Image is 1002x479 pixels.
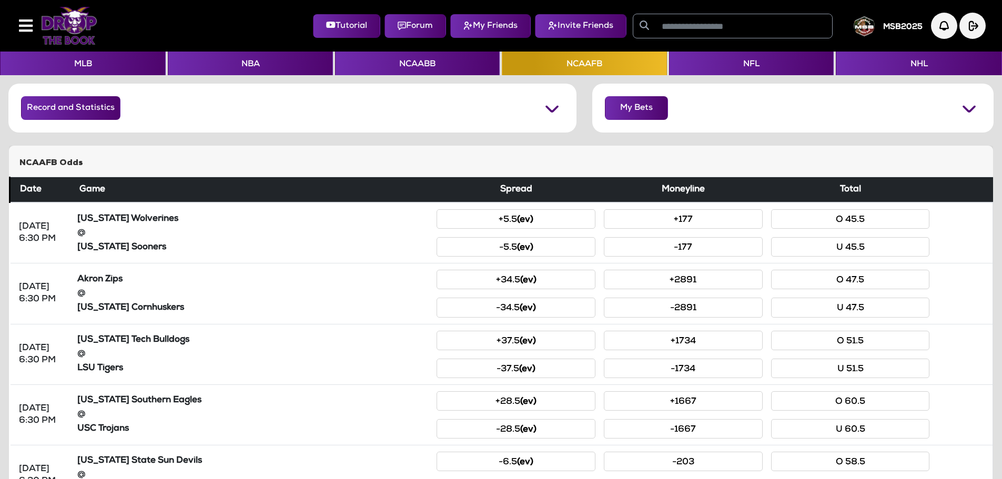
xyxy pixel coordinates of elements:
[535,14,626,38] button: Invite Friends
[437,237,595,257] button: -5.5(ev)
[77,424,129,433] strong: USC Trojans
[767,177,934,203] th: Total
[520,425,537,434] small: (ev)
[437,209,595,229] button: +5.5(ev)
[836,52,1001,75] button: NHL
[19,158,983,168] h5: NCAAFB Odds
[604,237,763,257] button: -177
[77,288,429,300] div: @
[604,298,763,317] button: -2891
[931,13,957,39] img: Notification
[771,331,930,350] button: O 51.5
[604,209,763,229] button: +177
[19,342,65,366] div: [DATE] 6:30 PM
[77,409,429,421] div: @
[604,331,763,350] button: +1734
[77,227,429,239] div: @
[437,419,595,439] button: -28.5(ev)
[771,391,930,411] button: O 60.5
[21,96,120,120] button: Record and Statistics
[519,365,535,374] small: (ev)
[10,177,73,203] th: Date
[520,398,537,406] small: (ev)
[771,359,930,378] button: U 51.5
[517,243,533,252] small: (ev)
[771,298,930,317] button: U 47.5
[19,403,65,427] div: [DATE] 6:30 PM
[73,177,433,203] th: Game
[77,456,202,465] strong: [US_STATE] State Sun Devils
[771,209,930,229] button: O 45.5
[77,243,166,252] strong: [US_STATE] Sooners
[604,270,763,289] button: +2891
[41,7,97,45] img: Logo
[604,419,763,439] button: -1667
[604,391,763,411] button: +1667
[854,15,875,36] img: User
[450,14,531,38] button: My Friends
[168,52,332,75] button: NBA
[437,331,595,350] button: +37.5(ev)
[335,52,500,75] button: NCAABB
[669,52,834,75] button: NFL
[77,215,178,223] strong: [US_STATE] Wolverines
[384,14,446,38] button: Forum
[517,216,533,225] small: (ev)
[517,458,533,467] small: (ev)
[605,96,668,120] button: My Bets
[604,452,763,471] button: -203
[437,452,595,471] button: -6.5(ev)
[77,396,201,405] strong: [US_STATE] Southern Eagles
[19,281,65,305] div: [DATE] 6:30 PM
[19,221,65,245] div: [DATE] 6:30 PM
[604,359,763,378] button: -1734
[600,177,767,203] th: Moneyline
[77,364,123,373] strong: LSU Tigers
[771,419,930,439] button: U 60.5
[437,270,595,289] button: +34.5(ev)
[77,303,184,312] strong: [US_STATE] Cornhuskers
[520,276,537,285] small: (ev)
[520,304,536,313] small: (ev)
[771,270,930,289] button: O 47.5
[437,359,595,378] button: -37.5(ev)
[313,14,380,38] button: Tutorial
[432,177,600,203] th: Spread
[77,348,429,360] div: @
[502,52,666,75] button: NCAAFB
[771,237,930,257] button: U 45.5
[883,23,923,32] h5: MSB2025
[77,275,123,284] strong: Akron Zips
[437,298,595,317] button: -34.5(ev)
[520,337,536,346] small: (ev)
[771,452,930,471] button: O 58.5
[437,391,595,411] button: +28.5(ev)
[77,335,189,344] strong: [US_STATE] Tech Bulldogs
